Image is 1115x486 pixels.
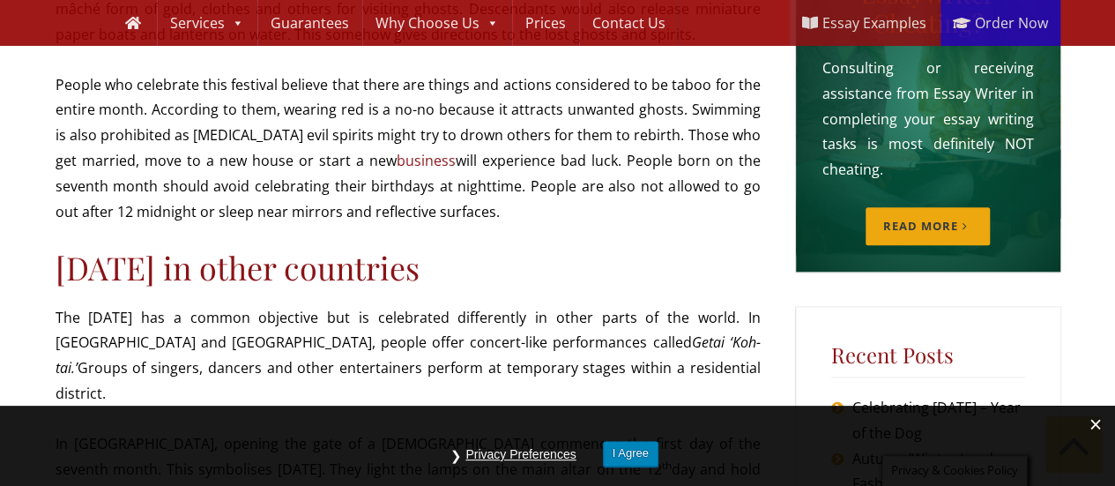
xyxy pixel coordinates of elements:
[397,151,456,170] a: business
[866,207,991,245] a: Read More
[822,56,1034,183] p: Consulting or receiving assistance from Essay Writer in completing your essay writing tasks is mo...
[852,395,1025,446] a: Celebrating [DATE] – Year of the Dog
[56,305,761,407] p: The [DATE] has a common objective but is celebrated differently in other parts of the world. In [...
[56,249,761,287] h2: [DATE] in other countries
[603,441,658,467] button: I Agree
[56,72,761,225] p: People who celebrate this festival believe that there are things and actions considered to be tab...
[831,342,1025,378] h3: Recent Posts
[457,441,584,468] button: Privacy Preferences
